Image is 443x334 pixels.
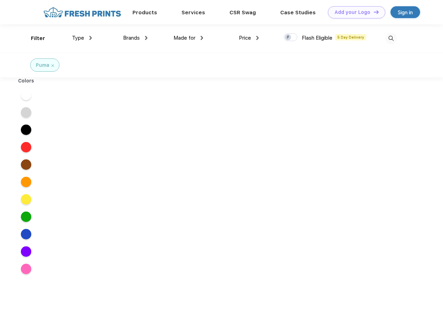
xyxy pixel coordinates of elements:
[335,34,366,40] span: 5 Day Delivery
[13,77,40,85] div: Colors
[51,64,54,67] img: filter_cancel.svg
[174,35,195,41] span: Made for
[256,36,259,40] img: dropdown.png
[132,9,157,16] a: Products
[335,9,370,15] div: Add your Logo
[390,6,420,18] a: Sign in
[123,35,140,41] span: Brands
[72,35,84,41] span: Type
[41,6,123,18] img: fo%20logo%202.webp
[36,62,49,69] div: Puma
[182,9,205,16] a: Services
[385,33,397,44] img: desktop_search.svg
[374,10,379,14] img: DT
[201,36,203,40] img: dropdown.png
[229,9,256,16] a: CSR Swag
[239,35,251,41] span: Price
[398,8,413,16] div: Sign in
[145,36,147,40] img: dropdown.png
[89,36,92,40] img: dropdown.png
[31,34,45,42] div: Filter
[302,35,332,41] span: Flash Eligible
